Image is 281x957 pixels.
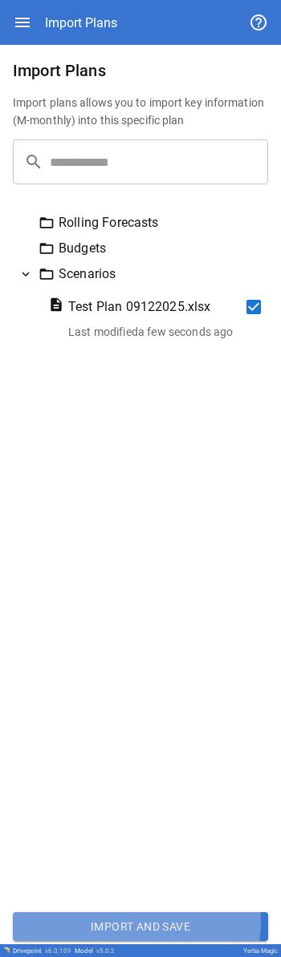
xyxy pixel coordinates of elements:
[13,95,268,130] h6: Import plans allows you to import key information (M-monthly) into this specific plan
[3,947,10,953] img: Drivepoint
[39,264,262,284] div: Scenarios
[243,947,278,955] div: Yerba Magic
[24,152,43,172] span: search
[45,15,117,30] div: Import Plans
[96,947,115,955] span: v 5.0.2
[13,947,71,955] div: Drivepoint
[39,239,262,258] div: Budgets
[13,58,268,83] h6: Import Plans
[75,947,115,955] div: Model
[39,213,262,232] div: Rolling Forecasts
[45,947,71,955] span: v 6.0.109
[68,324,262,340] p: Last modified a few seconds ago
[13,912,268,941] button: Import and Save
[68,297,210,317] span: Test Plan 09122025.xlsx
